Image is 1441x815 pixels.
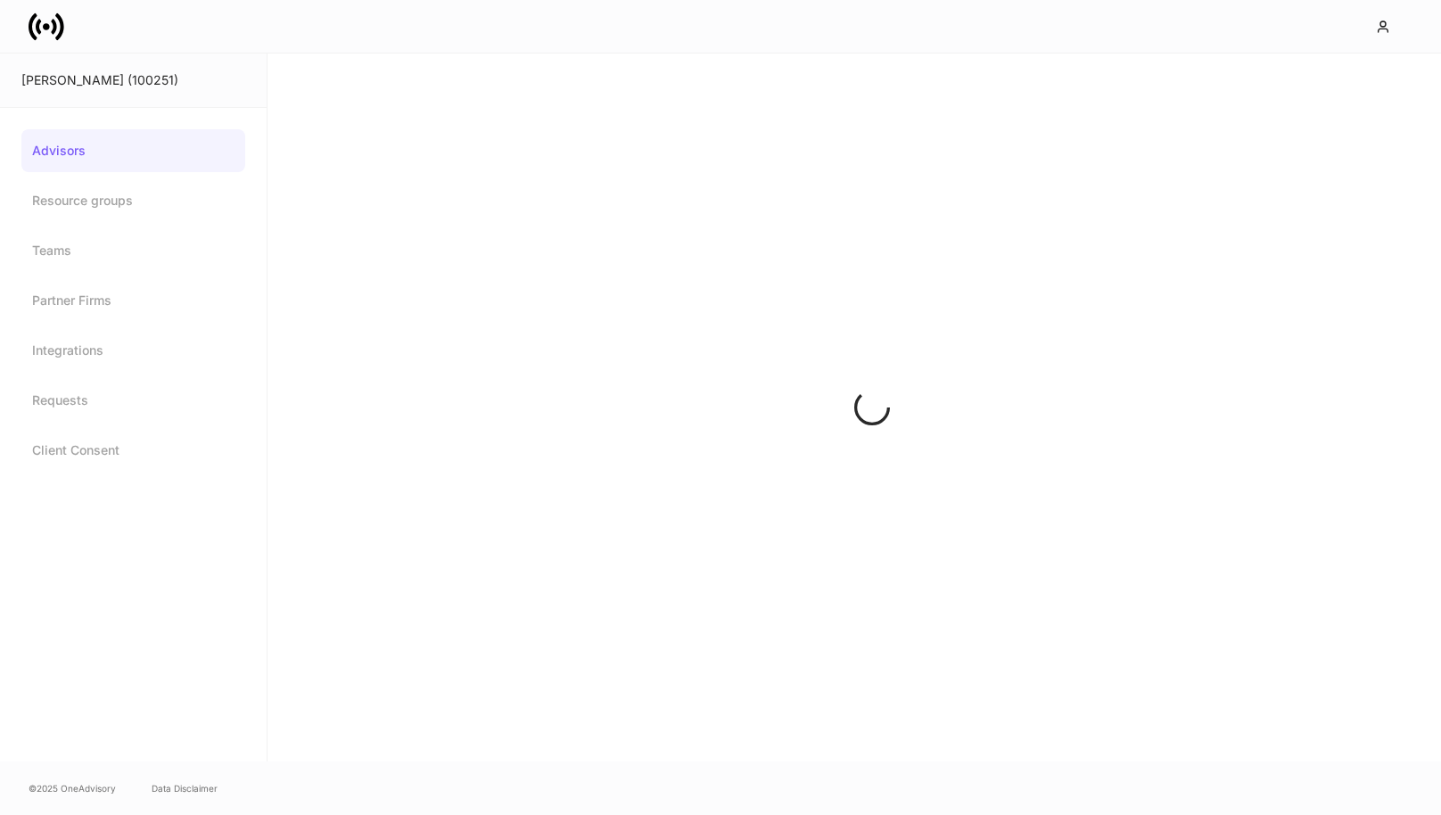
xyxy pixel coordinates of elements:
[21,229,245,272] a: Teams
[21,329,245,372] a: Integrations
[21,179,245,222] a: Resource groups
[29,781,116,795] span: © 2025 OneAdvisory
[21,129,245,172] a: Advisors
[21,71,245,89] div: [PERSON_NAME] (100251)
[21,279,245,322] a: Partner Firms
[21,379,245,422] a: Requests
[152,781,218,795] a: Data Disclaimer
[21,429,245,472] a: Client Consent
